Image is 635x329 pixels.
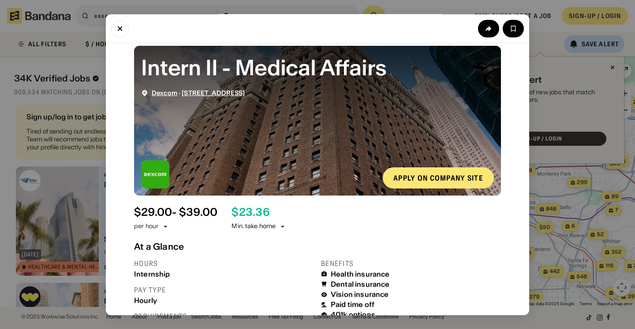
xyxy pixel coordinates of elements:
[134,222,158,231] div: per hour
[134,259,314,268] div: Hours
[232,206,269,218] div: $ 23.36
[134,285,314,294] div: Pay type
[331,300,374,309] div: Paid time off
[134,206,217,218] div: $ 29.00 - $39.00
[134,270,314,278] div: Internship
[111,19,129,37] button: Close
[141,160,169,188] img: Dexcom logo
[134,311,314,321] div: Requirements
[331,280,390,288] div: Dental insurance
[182,89,245,96] span: [STREET_ADDRESS]
[141,52,494,82] div: Intern II - Medical Affairs
[331,290,389,299] div: Vision insurance
[393,174,483,181] div: Apply on company site
[152,89,245,96] div: ·
[331,311,375,319] div: 401k options
[152,89,177,96] span: Dexcom
[134,296,314,304] div: Hourly
[331,270,390,278] div: Health insurance
[321,259,501,268] div: Benefits
[232,222,286,231] div: Min. take home
[134,241,501,251] div: At a Glance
